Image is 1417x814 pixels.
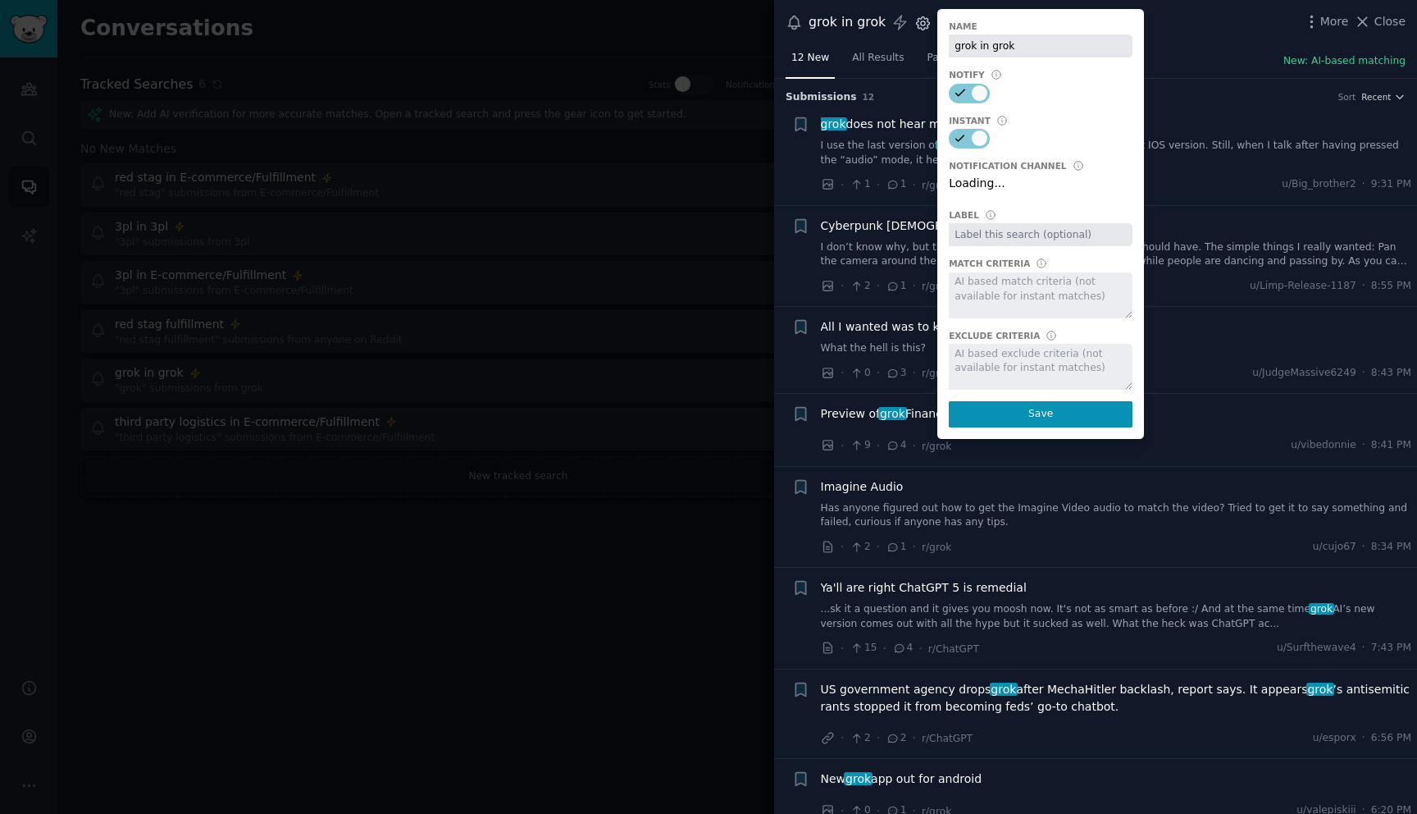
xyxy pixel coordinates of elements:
[886,279,906,294] span: 1
[821,579,1027,597] a: Ya'll are right ChatGPT 5 is remedial
[990,683,1018,696] span: grok
[1371,177,1411,192] span: 9:31 PM
[949,115,991,126] div: Instant
[850,177,870,192] span: 1
[786,45,835,79] a: 12 New
[1362,366,1365,381] span: ·
[1362,731,1365,746] span: ·
[1362,438,1365,453] span: ·
[883,640,886,657] span: ·
[850,641,877,656] span: 15
[886,438,906,453] span: 4
[809,12,886,33] div: grok in grok
[913,364,916,382] span: ·
[850,731,870,746] span: 2
[1283,54,1406,69] button: New: AI-based matching
[821,405,1037,423] span: Preview of Finance coming soon...
[922,733,973,744] span: r/ChatGPT
[949,160,1066,171] div: Notification Channel
[841,538,844,556] span: ·
[1361,91,1406,103] button: Recent
[922,542,951,553] span: r/grok
[1306,683,1335,696] span: grok
[841,176,844,194] span: ·
[821,771,982,788] span: New app out for android
[1313,731,1356,746] span: u/esporx
[821,681,1412,716] span: US government agency drops after MechaHitler backlash, report says. It appears ’s antisemitic ran...
[1371,438,1411,453] span: 8:41 PM
[821,405,1037,423] a: Preview ofgrokFinance coming soon...
[913,176,916,194] span: ·
[918,640,922,657] span: ·
[922,281,951,292] span: r/grok
[1374,13,1406,30] span: Close
[1291,438,1356,453] span: u/vibedonnie
[821,478,904,496] a: Imagine Audio
[841,364,844,382] span: ·
[1371,279,1411,294] span: 8:55 PM
[1362,641,1365,656] span: ·
[892,641,913,656] span: 4
[886,177,906,192] span: 1
[1320,13,1349,30] span: More
[1361,91,1391,103] span: Recent
[913,729,916,747] span: ·
[877,729,880,747] span: ·
[949,223,1132,246] input: Label this search (optional)
[1371,540,1411,555] span: 8:34 PM
[913,277,916,295] span: ·
[1371,641,1411,656] span: 7:43 PM
[1309,603,1334,615] span: grok
[1313,540,1356,555] span: u/cujo67
[1362,540,1365,555] span: ·
[821,116,982,133] a: grokdoes not hear my voice
[791,51,829,66] span: 12 New
[821,771,982,788] a: Newgrokapp out for android
[922,368,951,379] span: r/grok
[922,180,951,191] span: r/grok
[821,318,1078,336] a: All I wanted was to know about dinosaurs 💀
[886,366,906,381] span: 3
[1282,177,1356,192] span: u/Big_brother2
[1277,641,1356,656] span: u/Surfthewave4
[1303,13,1349,30] button: More
[821,681,1412,716] a: US government agency dropsgrokafter MechaHitler backlash, report says. It appearsgrok’s antisemit...
[821,139,1412,167] a: I use the last version ofgrokwith microphone enabled on the last IOS version. Still, when I talk ...
[886,731,906,746] span: 2
[913,538,916,556] span: ·
[850,438,870,453] span: 9
[841,729,844,747] span: ·
[877,277,880,295] span: ·
[877,437,880,455] span: ·
[821,116,982,133] span: does not hear my voice
[877,364,880,382] span: ·
[928,643,979,655] span: r/ChatGPT
[949,69,985,80] div: Notify
[821,341,1412,356] a: What the hell is this?
[821,501,1412,530] a: Has anyone figured out how to get the Imagine Video audio to match the video? Tried to get it to ...
[850,366,870,381] span: 0
[878,407,907,420] span: grok
[821,602,1412,631] a: ...sk it a question and it gives you moosh now. It's not as smart as before :/ And at the same ti...
[949,21,977,32] div: Name
[949,209,979,221] div: Label
[850,540,870,555] span: 2
[1354,13,1406,30] button: Close
[949,330,1040,341] div: Exclude Criteria
[949,401,1132,428] button: Save
[821,217,1053,235] a: Cyberpunk [DEMOGRAPHIC_DATA] Ronin
[1252,366,1356,381] span: u/JudgeMassive6249
[949,34,1132,57] input: Name this search
[841,277,844,295] span: ·
[1371,731,1411,746] span: 6:56 PM
[852,51,904,66] span: All Results
[841,640,844,657] span: ·
[850,279,870,294] span: 2
[841,437,844,455] span: ·
[846,45,909,79] a: All Results
[786,90,857,105] span: Submission s
[1362,279,1365,294] span: ·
